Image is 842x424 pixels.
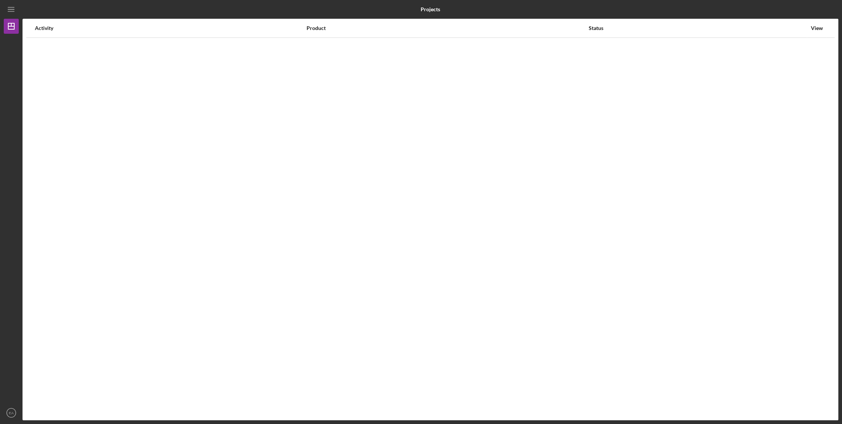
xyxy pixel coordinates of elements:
[35,25,306,31] div: Activity
[421,6,440,12] b: Projects
[4,405,19,420] button: EA
[589,25,806,31] div: Status
[807,25,826,31] div: View
[9,411,14,415] text: EA
[307,25,588,31] div: Product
